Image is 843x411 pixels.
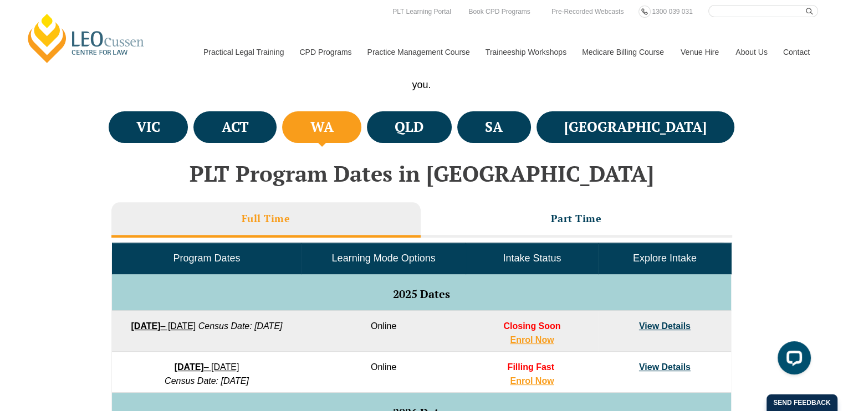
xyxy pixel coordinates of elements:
a: Enrol Now [510,376,554,386]
h4: VIC [136,118,160,136]
h4: WA [310,118,334,136]
a: [DATE]– [DATE] [175,362,239,372]
a: Book CPD Programs [466,6,533,18]
a: View Details [639,362,691,372]
span: 1300 039 031 [652,8,692,16]
span: 2025 Dates [393,286,450,301]
h3: Part Time [551,212,602,225]
span: Program Dates [173,253,240,264]
a: About Us [727,28,775,76]
a: CPD Programs [291,28,359,76]
h4: SA [485,118,503,136]
h2: PLT Program Dates in [GEOGRAPHIC_DATA] [106,161,738,186]
span: Closing Soon [503,321,560,331]
a: [DATE]– [DATE] [131,321,196,331]
span: Learning Mode Options [332,253,436,264]
em: Census Date: [DATE] [198,321,283,331]
td: Online [302,352,466,393]
h4: ACT [222,118,249,136]
span: Explore Intake [633,253,697,264]
h3: Full Time [242,212,290,225]
a: Practice Management Course [359,28,477,76]
a: [PERSON_NAME] Centre for Law [25,12,147,64]
a: Pre-Recorded Webcasts [549,6,627,18]
iframe: LiveChat chat widget [769,337,815,383]
a: 1300 039 031 [649,6,695,18]
a: PLT Learning Portal [390,6,454,18]
a: Traineeship Workshops [477,28,574,76]
strong: [DATE] [131,321,160,331]
span: Intake Status [503,253,561,264]
span: Filling Fast [507,362,554,372]
td: Online [302,311,466,352]
a: Venue Hire [672,28,727,76]
a: Medicare Billing Course [574,28,672,76]
h4: QLD [395,118,423,136]
a: View Details [639,321,691,331]
em: Census Date: [DATE] [165,376,249,386]
a: Enrol Now [510,335,554,345]
a: Contact [775,28,818,76]
strong: [DATE] [175,362,204,372]
p: With more than 10 intakes throughout the year and a range of learning modes, you can find a pract... [106,64,738,92]
h4: [GEOGRAPHIC_DATA] [564,118,707,136]
a: Practical Legal Training [195,28,292,76]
